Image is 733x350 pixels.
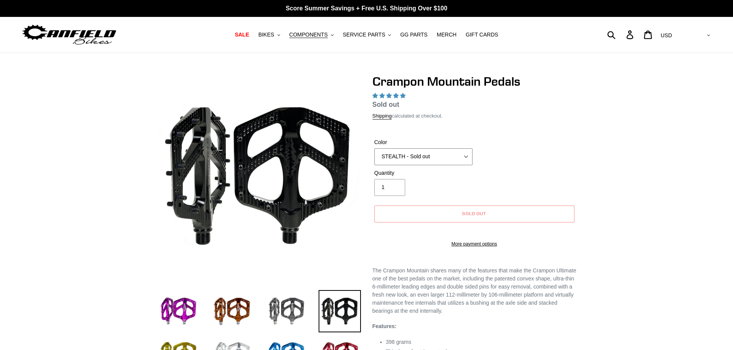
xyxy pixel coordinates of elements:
li: 398 grams [386,338,576,346]
img: Load image into Gallery viewer, stealth [319,290,361,332]
img: Canfield Bikes [21,23,117,47]
a: MERCH [433,30,460,40]
input: Search [611,26,631,43]
a: Shipping [372,113,392,119]
strong: Features: [372,323,397,329]
button: Sold out [374,206,574,222]
span: Sold out [462,211,487,216]
img: Load image into Gallery viewer, grey [265,290,307,332]
a: More payment options [374,241,574,247]
span: SERVICE PARTS [343,32,385,38]
p: The Crampon Mountain shares many of the features that make the Crampon Ultimate one of the best p... [372,267,576,315]
span: BIKES [258,32,274,38]
span: Sold out [372,101,399,108]
span: 4.97 stars [372,93,407,99]
h1: Crampon Mountain Pedals [372,74,576,89]
button: SERVICE PARTS [339,30,395,40]
span: COMPONENTS [289,32,328,38]
a: SALE [231,30,253,40]
label: Quantity [374,169,473,177]
div: calculated at checkout. [372,112,576,120]
span: SALE [235,32,249,38]
label: Color [374,138,473,146]
a: GIFT CARDS [462,30,502,40]
span: GIFT CARDS [466,32,498,38]
img: Load image into Gallery viewer, bronze [211,290,253,332]
span: MERCH [437,32,456,38]
img: Load image into Gallery viewer, purple [157,290,199,332]
button: COMPONENTS [286,30,337,40]
a: GG PARTS [396,30,431,40]
button: BIKES [254,30,284,40]
span: GG PARTS [400,32,427,38]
